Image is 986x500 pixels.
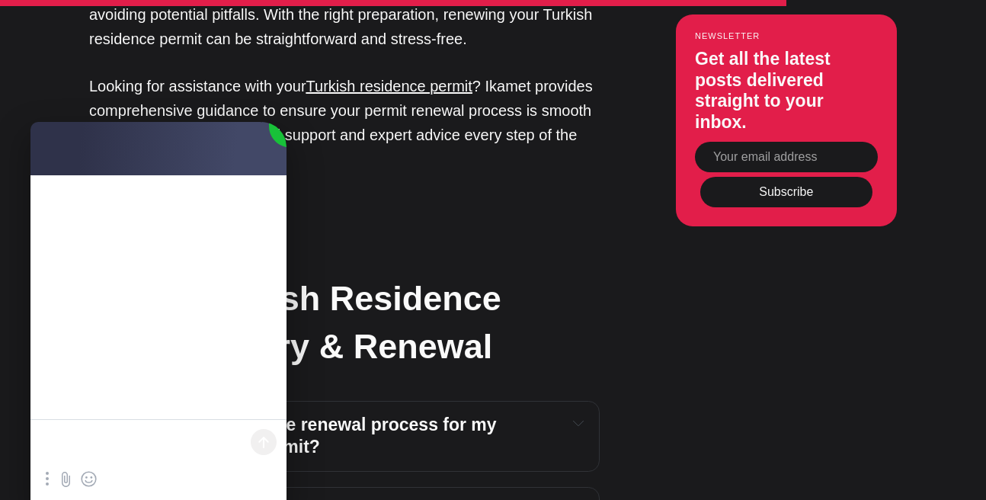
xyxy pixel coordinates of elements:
small: Newsletter [695,32,878,41]
h3: Get all the latest posts delivered straight to your inbox. [695,50,878,133]
strong: When should I start the renewal process for my Turkish residence permit? [102,415,501,457]
p: Looking for assistance with your ? Ikamet provides comprehensive guidance to ensure your permit r... [89,74,600,171]
strong: FAQs: Turkish Residence Permit Expiry & Renewal [88,279,501,366]
a: Turkish residence permit [306,78,472,95]
input: Your email address [695,143,878,173]
button: Expand toggle to read content [570,414,587,432]
button: Subscribe [700,177,872,207]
